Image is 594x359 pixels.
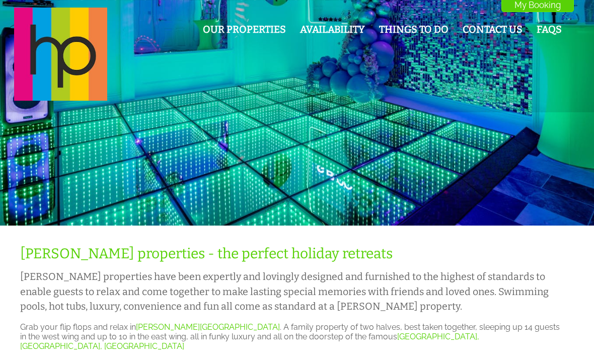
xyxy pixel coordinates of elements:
[14,8,107,101] img: Halula Properties
[20,269,562,314] h2: [PERSON_NAME] properties have been expertly and lovingly designed and furnished to the highest of...
[463,24,523,35] a: Contact Us
[20,322,562,351] p: Grab your flip flops and relax in . A family property of two halves, best taken together, sleepin...
[300,24,365,35] a: Availability
[20,332,479,351] a: [GEOGRAPHIC_DATA], [GEOGRAPHIC_DATA], [GEOGRAPHIC_DATA]
[537,24,562,35] a: FAQs
[20,245,562,262] h1: [PERSON_NAME] properties - the perfect holiday retreats
[379,24,449,35] a: Things To Do
[203,24,286,35] a: Our Properties
[136,322,280,332] a: [PERSON_NAME][GEOGRAPHIC_DATA]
